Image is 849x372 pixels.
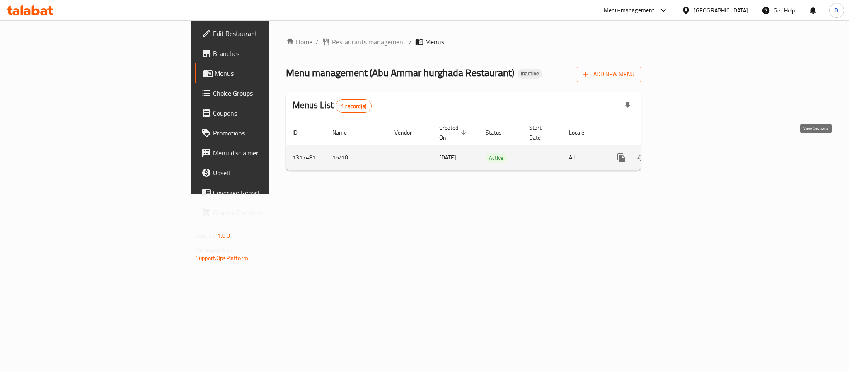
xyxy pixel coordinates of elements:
[577,67,641,82] button: Add New Menu
[631,148,651,168] button: Change Status
[195,103,333,123] a: Coupons
[605,120,698,145] th: Actions
[439,123,469,143] span: Created On
[213,29,327,39] span: Edit Restaurant
[332,37,406,47] span: Restaurants management
[213,208,327,217] span: Grocery Checklist
[213,188,327,198] span: Coverage Report
[213,108,327,118] span: Coupons
[213,128,327,138] span: Promotions
[195,83,333,103] a: Choice Groups
[618,96,638,116] div: Export file
[213,168,327,178] span: Upsell
[286,120,698,171] table: enhanced table
[213,148,327,158] span: Menu disclaimer
[425,37,444,47] span: Menus
[196,230,216,241] span: Version:
[195,183,333,203] a: Coverage Report
[215,68,327,78] span: Menus
[612,148,631,168] button: more
[834,6,838,15] span: D
[604,5,655,15] div: Menu-management
[195,43,333,63] a: Branches
[336,99,372,113] div: Total records count
[562,145,605,170] td: All
[332,128,358,138] span: Name
[583,69,634,80] span: Add New Menu
[195,24,333,43] a: Edit Restaurant
[195,123,333,143] a: Promotions
[213,88,327,98] span: Choice Groups
[326,145,388,170] td: 15/10
[217,230,230,241] span: 1.0.0
[486,128,513,138] span: Status
[336,102,371,110] span: 1 record(s)
[293,99,372,113] h2: Menus List
[195,203,333,222] a: Grocery Checklist
[213,48,327,58] span: Branches
[522,145,562,170] td: -
[286,63,514,82] span: Menu management ( Abu Ammar hurghada Restaurant )
[394,128,423,138] span: Vendor
[293,128,308,138] span: ID
[518,69,542,79] div: Inactive
[286,37,641,47] nav: breadcrumb
[322,37,406,47] a: Restaurants management
[195,163,333,183] a: Upsell
[196,244,234,255] span: Get support on:
[518,70,542,77] span: Inactive
[409,37,412,47] li: /
[439,152,456,163] span: [DATE]
[195,63,333,83] a: Menus
[694,6,748,15] div: [GEOGRAPHIC_DATA]
[529,123,552,143] span: Start Date
[569,128,595,138] span: Locale
[196,253,248,263] a: Support.OpsPlatform
[486,153,507,163] span: Active
[195,143,333,163] a: Menu disclaimer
